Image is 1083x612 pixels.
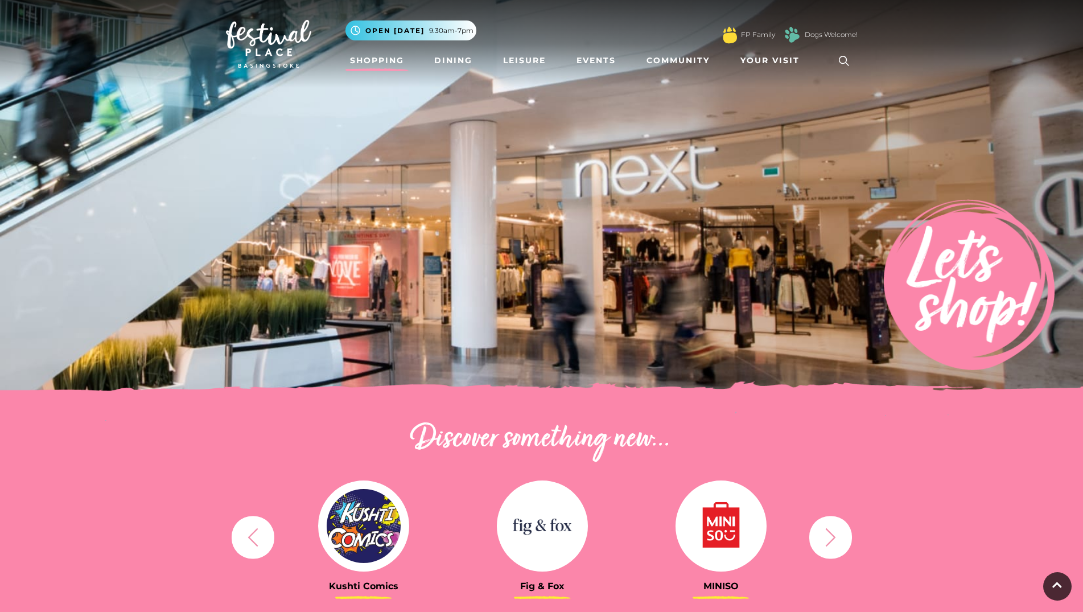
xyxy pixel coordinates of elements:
[345,50,409,71] a: Shopping
[283,581,444,592] h3: Kushti Comics
[365,26,425,36] span: Open [DATE]
[642,50,714,71] a: Community
[740,55,800,67] span: Your Visit
[283,480,444,592] a: Kushti Comics
[805,30,858,40] a: Dogs Welcome!
[572,50,620,71] a: Events
[226,421,858,458] h2: Discover something new...
[345,20,476,40] button: Open [DATE] 9.30am-7pm
[429,26,473,36] span: 9.30am-7pm
[430,50,477,71] a: Dining
[736,50,810,71] a: Your Visit
[462,581,623,592] h3: Fig & Fox
[499,50,550,71] a: Leisure
[741,30,775,40] a: FP Family
[226,20,311,68] img: Festival Place Logo
[640,581,802,592] h3: MINISO
[640,480,802,592] a: MINISO
[462,480,623,592] a: Fig & Fox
